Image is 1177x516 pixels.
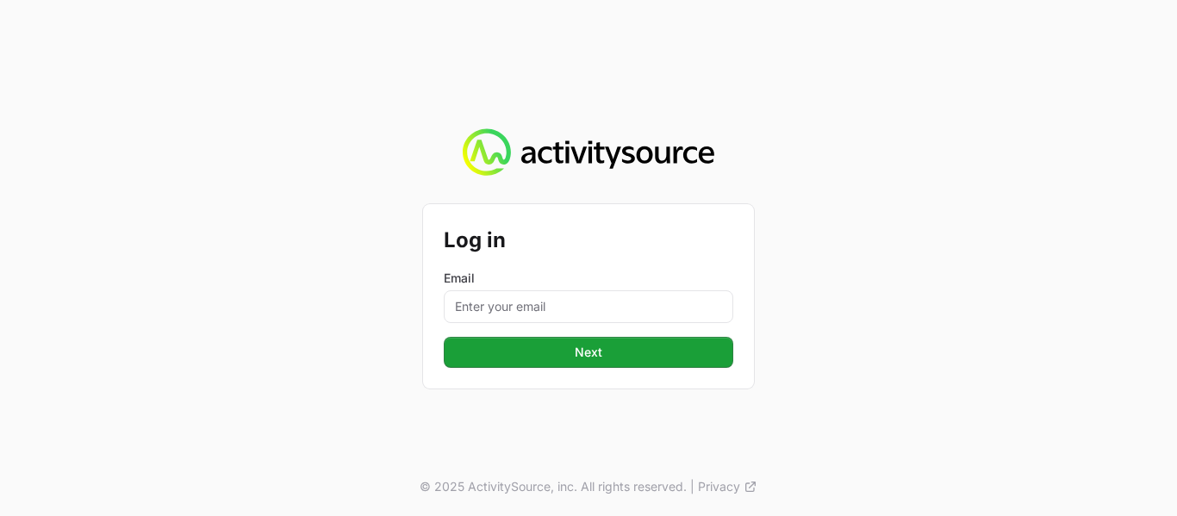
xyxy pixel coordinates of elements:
span: | [690,478,694,495]
h2: Log in [444,225,733,256]
input: Enter your email [444,290,733,323]
span: Next [575,342,602,363]
label: Email [444,270,733,287]
button: Next [444,337,733,368]
p: © 2025 ActivitySource, inc. All rights reserved. [420,478,687,495]
img: Activity Source [463,128,713,177]
a: Privacy [698,478,757,495]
